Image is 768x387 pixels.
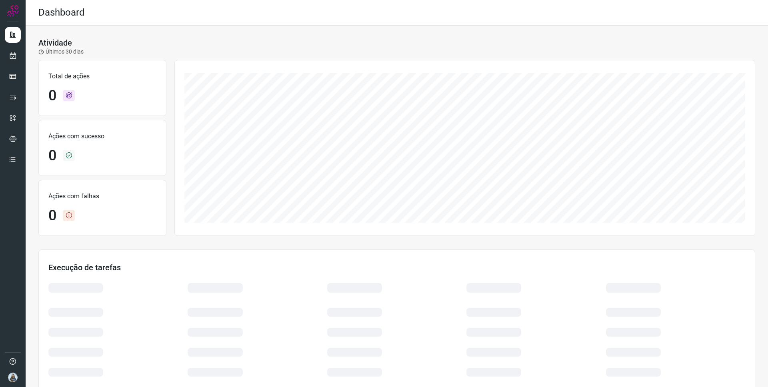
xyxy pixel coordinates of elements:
img: Logo [7,5,19,17]
p: Ações com falhas [48,192,156,201]
h1: 0 [48,87,56,104]
h3: Atividade [38,38,72,48]
h2: Dashboard [38,7,85,18]
p: Últimos 30 dias [38,48,84,56]
p: Total de ações [48,72,156,81]
h1: 0 [48,147,56,164]
p: Ações com sucesso [48,132,156,141]
img: fc58e68df51c897e9c2c34ad67654c41.jpeg [8,373,18,382]
h1: 0 [48,207,56,224]
h3: Execução de tarefas [48,263,745,272]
